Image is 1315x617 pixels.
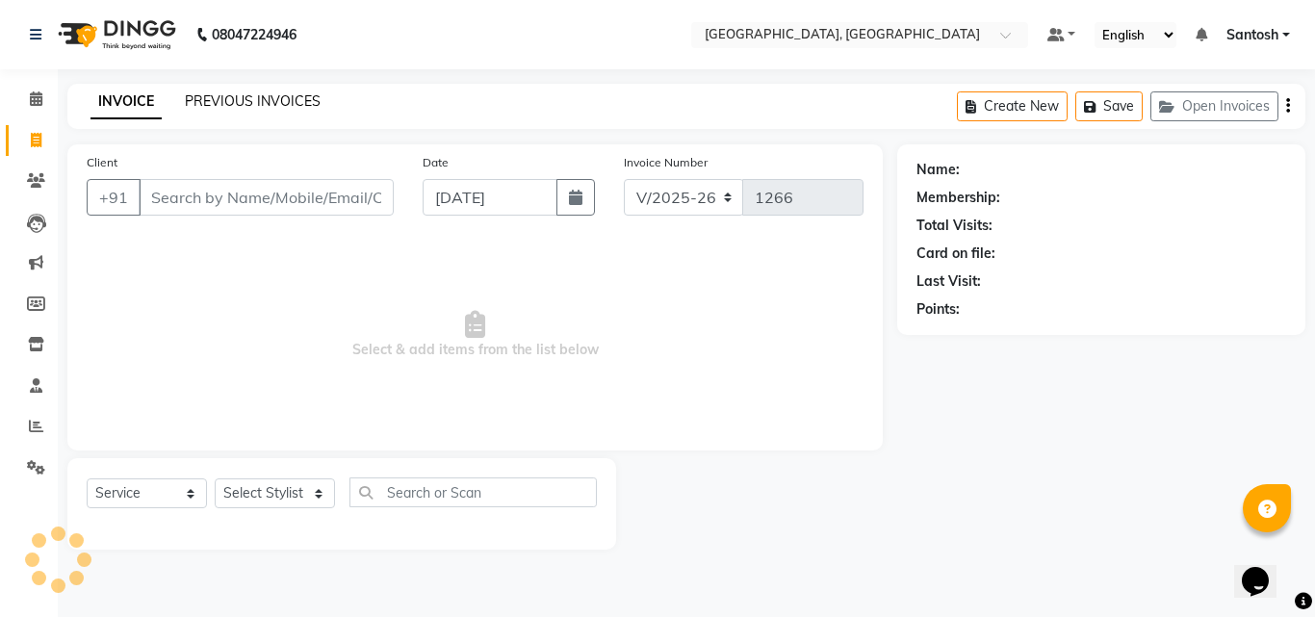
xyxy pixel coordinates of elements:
[1234,540,1296,598] iframe: chat widget
[423,154,449,171] label: Date
[1150,91,1278,121] button: Open Invoices
[957,91,1068,121] button: Create New
[916,160,960,180] div: Name:
[624,154,708,171] label: Invoice Number
[349,477,597,507] input: Search or Scan
[1226,25,1278,45] span: Santosh
[139,179,394,216] input: Search by Name/Mobile/Email/Code
[916,188,1000,208] div: Membership:
[87,179,141,216] button: +91
[87,154,117,171] label: Client
[212,8,297,62] b: 08047224946
[916,244,995,264] div: Card on file:
[87,239,864,431] span: Select & add items from the list below
[916,271,981,292] div: Last Visit:
[1075,91,1143,121] button: Save
[916,216,993,236] div: Total Visits:
[49,8,181,62] img: logo
[90,85,162,119] a: INVOICE
[185,92,321,110] a: PREVIOUS INVOICES
[916,299,960,320] div: Points:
